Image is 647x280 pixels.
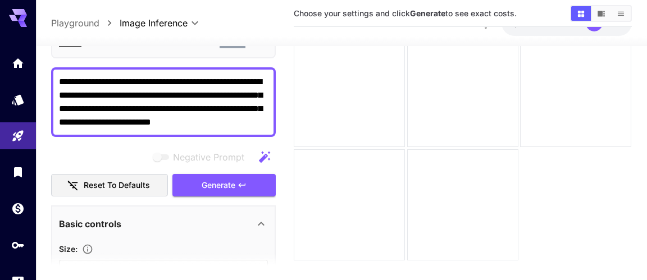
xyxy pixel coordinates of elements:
div: Playground [11,129,25,143]
div: API Keys [11,238,25,252]
span: Choose your settings and click to see exact costs. [294,8,517,18]
span: Generate [202,178,235,192]
span: credits left [537,19,577,28]
span: $11.01 [513,19,537,28]
span: Image Inference [120,16,188,30]
a: Playground [51,16,99,30]
button: Adjust the dimensions of the generated image by specifying its width and height in pixels, or sel... [78,244,98,255]
span: Negative prompts are not compatible with the selected model. [151,150,253,164]
div: Library [11,165,25,179]
button: Reset to defaults [51,174,168,197]
p: Basic controls [59,217,121,230]
div: Show images in grid viewShow images in video viewShow images in list view [570,5,632,22]
b: Generate [410,8,445,18]
nav: breadcrumb [51,16,120,30]
div: Home [11,56,25,70]
button: Generate [172,174,276,197]
div: Basic controls [59,210,268,237]
div: Models [11,93,25,107]
button: Show images in grid view [571,6,591,21]
div: Wallet [11,201,25,215]
span: Negative Prompt [173,150,244,164]
span: Size : [59,244,78,253]
button: Show images in video view [591,6,611,21]
button: Show images in list view [611,6,631,21]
